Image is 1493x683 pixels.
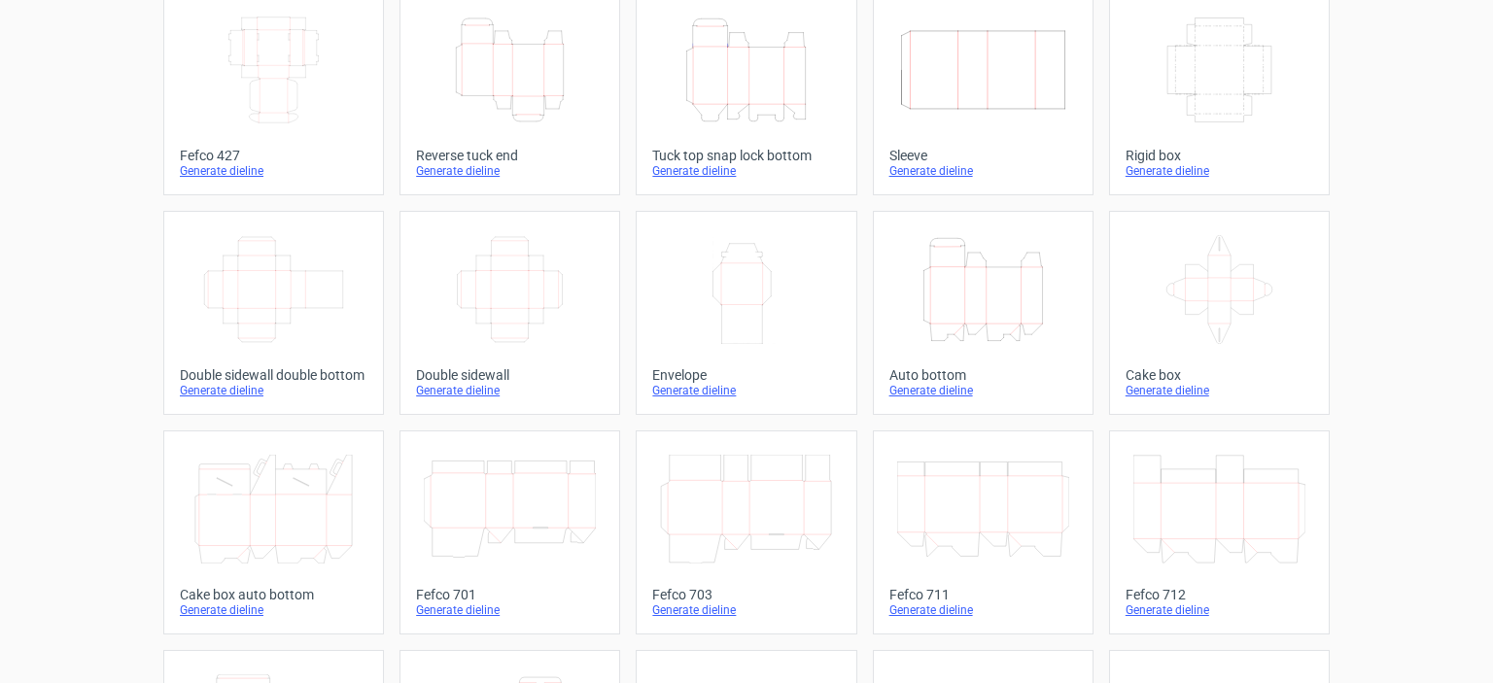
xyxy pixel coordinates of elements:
[652,367,840,383] div: Envelope
[873,211,1094,415] a: Auto bottomGenerate dieline
[1109,211,1330,415] a: Cake boxGenerate dieline
[889,148,1077,163] div: Sleeve
[889,367,1077,383] div: Auto bottom
[163,211,384,415] a: Double sidewall double bottomGenerate dieline
[636,430,856,634] a: Fefco 703Generate dieline
[163,430,384,634] a: Cake box auto bottomGenerate dieline
[652,383,840,398] div: Generate dieline
[399,211,620,415] a: Double sidewallGenerate dieline
[889,383,1077,398] div: Generate dieline
[180,587,367,602] div: Cake box auto bottom
[652,602,840,618] div: Generate dieline
[180,163,367,179] div: Generate dieline
[636,211,856,415] a: EnvelopeGenerate dieline
[1126,383,1313,398] div: Generate dieline
[399,430,620,634] a: Fefco 701Generate dieline
[416,163,604,179] div: Generate dieline
[889,163,1077,179] div: Generate dieline
[416,148,604,163] div: Reverse tuck end
[416,587,604,602] div: Fefco 701
[416,367,604,383] div: Double sidewall
[889,587,1077,602] div: Fefco 711
[1126,163,1313,179] div: Generate dieline
[1109,430,1330,634] a: Fefco 712Generate dieline
[652,587,840,602] div: Fefco 703
[1126,587,1313,602] div: Fefco 712
[180,148,367,163] div: Fefco 427
[416,383,604,398] div: Generate dieline
[1126,148,1313,163] div: Rigid box
[416,602,604,618] div: Generate dieline
[873,430,1094,634] a: Fefco 711Generate dieline
[180,602,367,618] div: Generate dieline
[652,148,840,163] div: Tuck top snap lock bottom
[180,367,367,383] div: Double sidewall double bottom
[1126,602,1313,618] div: Generate dieline
[1126,367,1313,383] div: Cake box
[652,163,840,179] div: Generate dieline
[889,602,1077,618] div: Generate dieline
[180,383,367,398] div: Generate dieline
